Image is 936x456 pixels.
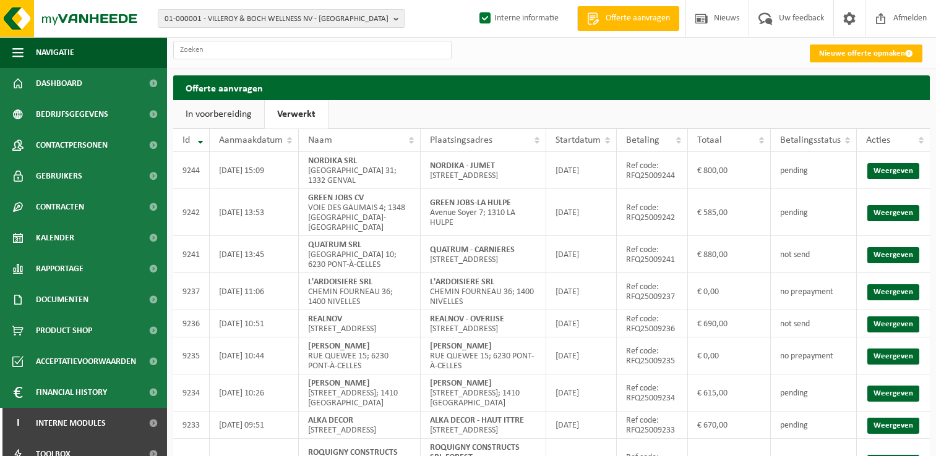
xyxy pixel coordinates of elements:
strong: [PERSON_NAME] [308,379,370,388]
span: pending [780,166,808,175]
td: [DATE] 13:53 [210,189,299,236]
td: Avenue Soyer 7; 1310 LA HULPE [421,189,546,236]
span: Contracten [36,192,84,222]
td: [DATE] 10:44 [210,337,299,374]
span: I [12,408,24,439]
td: 9234 [173,374,210,412]
td: € 690,00 [688,310,771,337]
span: Dashboard [36,68,82,99]
td: Ref code: RFQ25009241 [617,236,688,273]
td: [DATE] [546,412,617,439]
span: Betalingsstatus [780,135,841,145]
span: Gebruikers [36,161,82,192]
td: [STREET_ADDRESS] [299,412,421,439]
td: Ref code: RFQ25009237 [617,273,688,310]
label: Interne informatie [477,9,559,28]
span: no prepayment [780,352,833,361]
td: Ref code: RFQ25009244 [617,152,688,189]
td: Ref code: RFQ25009236 [617,310,688,337]
td: [DATE] 10:51 [210,310,299,337]
strong: QUATRUM SRL [308,240,361,250]
a: Weergeven [867,418,919,434]
td: Ref code: RFQ25009234 [617,374,688,412]
td: CHEMIN FOURNEAU 36; 1400 NIVELLES [299,273,421,310]
strong: ALKA DECOR [308,416,353,425]
td: RUE QUEWEE 15; 6230 PONT-À-CELLES [299,337,421,374]
span: Totaal [697,135,722,145]
td: [DATE] 10:26 [210,374,299,412]
td: 9235 [173,337,210,374]
a: Weergeven [867,316,919,332]
td: Ref code: RFQ25009233 [617,412,688,439]
td: € 0,00 [688,273,771,310]
strong: [PERSON_NAME] [430,379,492,388]
td: [DATE] 13:45 [210,236,299,273]
td: [DATE] [546,374,617,412]
a: Weergeven [867,247,919,263]
td: 9233 [173,412,210,439]
td: [STREET_ADDRESS]; 1410 [GEOGRAPHIC_DATA] [421,374,546,412]
span: Id [182,135,190,145]
h2: Offerte aanvragen [173,75,930,99]
td: € 0,00 [688,337,771,374]
td: Ref code: RFQ25009242 [617,189,688,236]
td: € 880,00 [688,236,771,273]
span: pending [780,208,808,217]
td: [GEOGRAPHIC_DATA] 31; 1332 GENVAL [299,152,421,189]
strong: QUATRUM - CARNIERES [430,245,515,255]
strong: GREEN JOBS-LA HULPE [430,198,511,208]
button: 01-000001 - VILLEROY & BOCH WELLNESS NV - [GEOGRAPHIC_DATA] [158,9,405,28]
strong: NORDIKA - JUMET [430,161,495,171]
a: Verwerkt [265,100,328,129]
td: CHEMIN FOURNEAU 36; 1400 NIVELLES [421,273,546,310]
td: [DATE] [546,152,617,189]
strong: L'ARDOISIERE SRL [430,277,494,287]
a: Nieuwe offerte opmaken [810,44,922,62]
td: [DATE] 09:51 [210,412,299,439]
a: Weergeven [867,348,919,365]
a: Weergeven [867,284,919,300]
span: no prepayment [780,287,833,297]
span: not send [780,319,810,329]
input: Zoeken [173,41,452,59]
td: [DATE] [546,337,617,374]
strong: ALKA DECOR - HAUT ITTRE [430,416,524,425]
td: € 670,00 [688,412,771,439]
a: Weergeven [867,163,919,179]
td: 9244 [173,152,210,189]
td: [STREET_ADDRESS] [421,310,546,337]
td: [STREET_ADDRESS] [299,310,421,337]
td: € 615,00 [688,374,771,412]
td: [GEOGRAPHIC_DATA] 10; 6230 PONT-À-CELLES [299,236,421,273]
span: Bedrijfsgegevens [36,99,108,130]
span: Startdatum [556,135,601,145]
span: pending [780,421,808,430]
span: Interne modules [36,408,106,439]
strong: REALNOV [308,315,342,324]
td: [DATE] [546,310,617,337]
span: Acceptatievoorwaarden [36,346,136,377]
a: Offerte aanvragen [577,6,679,31]
span: Offerte aanvragen [603,12,673,25]
span: Naam [308,135,332,145]
td: 9236 [173,310,210,337]
td: [DATE] [546,273,617,310]
td: RUE QUEWEE 15; 6230 PONT-À-CELLES [421,337,546,374]
td: [STREET_ADDRESS] [421,412,546,439]
td: 9241 [173,236,210,273]
strong: NORDIKA SRL [308,156,357,166]
strong: REALNOV - OVERIJSE [430,315,504,324]
span: Navigatie [36,37,74,68]
span: Contactpersonen [36,130,108,161]
td: [DATE] [546,189,617,236]
td: [DATE] 11:06 [210,273,299,310]
strong: [PERSON_NAME] [308,342,370,351]
a: Weergeven [867,386,919,402]
span: Aanmaakdatum [219,135,283,145]
td: [STREET_ADDRESS] [421,152,546,189]
strong: GREEN JOBS CV [308,193,364,203]
td: € 800,00 [688,152,771,189]
td: 9237 [173,273,210,310]
strong: L'ARDOISIERE SRL [308,277,372,287]
span: not send [780,250,810,260]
